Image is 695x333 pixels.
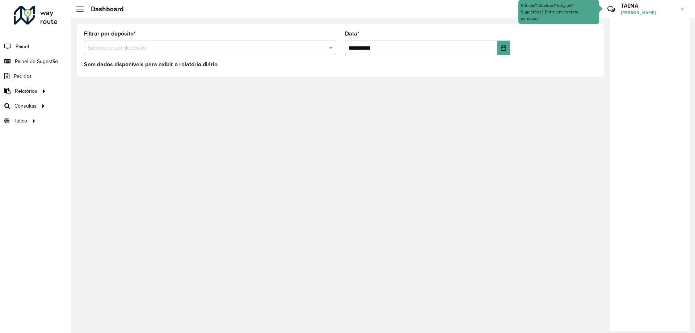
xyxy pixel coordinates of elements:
span: Tático [14,117,27,125]
button: Choose Date [497,41,510,55]
span: Relatórios [15,87,37,95]
span: [PERSON_NAME] [621,9,675,16]
label: Data [345,29,359,38]
h3: TAINA [621,2,675,9]
label: Filtrar por depósito [84,29,136,38]
span: Painel de Sugestão [15,58,58,65]
label: Sem dados disponíveis para exibir o relatório diário [84,60,218,69]
a: Contato Rápido [603,1,619,17]
h2: Dashboard [84,5,124,13]
span: Consultas [14,102,37,110]
span: Pedidos [14,72,32,80]
span: Painel [16,43,29,50]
